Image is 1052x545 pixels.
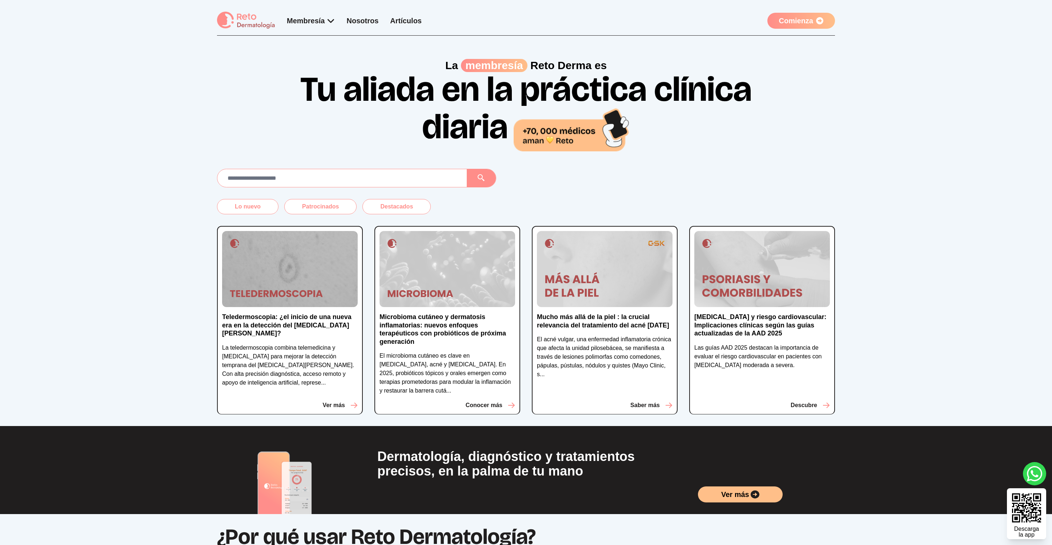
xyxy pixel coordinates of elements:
[630,401,672,410] button: Saber más
[380,313,515,351] a: Microbioma cutáneo y dermatosis inflamatorias: nuevos enfoques terapéuticos con probióticos de pr...
[537,313,672,335] a: Mucho más allá de la piel : la crucial relevancia del tratamiento del acné [DATE]
[217,59,835,72] p: La Reto Derma es
[461,59,527,72] span: membresía
[1023,462,1046,485] a: whatsapp button
[323,401,358,410] button: Ver más
[466,401,502,410] p: Conocer más
[380,351,515,395] p: El microbioma cutáneo es clave en [MEDICAL_DATA], acné y [MEDICAL_DATA]. En 2025, probióticos tóp...
[287,16,335,26] div: Membresía
[249,449,322,514] img: trezetse
[380,231,515,307] img: Microbioma cutáneo y dermatosis inflamatorias: nuevos enfoques terapéuticos con probióticos de pr...
[694,231,830,307] img: Psoriasis y riesgo cardiovascular: Implicaciones clínicas según las guías actualizadas de la AAD ...
[222,231,358,307] img: Teledermoscopia: ¿el inicio de una nueva era en la detección del cáncer de piel?
[537,313,672,329] p: Mucho más allá de la piel : la crucial relevancia del tratamiento del acné [DATE]
[514,107,630,151] img: 70,000 médicos aman Reto
[694,313,830,338] p: [MEDICAL_DATA] y riesgo cardiovascular: Implicaciones clínicas según las guías actualizadas de la...
[377,449,675,478] h2: Dermatología, diagnóstico y tratamientos precisos, en la palma de tu mano
[362,199,431,214] button: Destacados
[217,12,275,29] img: logo Reto dermatología
[694,313,830,343] a: [MEDICAL_DATA] y riesgo cardiovascular: Implicaciones clínicas según las guías actualizadas de la...
[537,335,672,379] p: El acné vulgar, una enfermedad inflamatoria crónica que afecta la unidad pilosebácea, se manifies...
[1014,526,1039,538] div: Descarga la app
[721,489,749,500] span: Ver más
[347,17,379,25] a: Nosotros
[767,13,835,29] a: Comienza
[791,401,830,410] button: Descubre
[698,486,783,502] a: Ver más
[537,231,672,307] img: Mucho más allá de la piel : la crucial relevancia del tratamiento del acné hoy
[390,17,422,25] a: Artículos
[222,313,358,338] p: Teledermoscopia: ¿el inicio de una nueva era en la detección del [MEDICAL_DATA][PERSON_NAME]?
[222,313,358,343] a: Teledermoscopia: ¿el inicio de una nueva era en la detección del [MEDICAL_DATA][PERSON_NAME]?
[466,401,515,410] button: Conocer más
[791,401,817,410] p: Descubre
[630,401,660,410] p: Saber más
[293,72,759,151] h1: Tu aliada en la práctica clínica diaria
[217,199,278,214] button: Lo nuevo
[694,343,830,370] p: Las guías AAD 2025 destacan la importancia de evaluar el riesgo cardiovascular en pacientes con [...
[222,343,358,387] p: La teledermoscopia combina telemedicina y [MEDICAL_DATA] para mejorar la detección temprana del [...
[380,313,515,346] p: Microbioma cutáneo y dermatosis inflamatorias: nuevos enfoques terapéuticos con probióticos de pr...
[323,401,345,410] p: Ver más
[284,199,357,214] button: Patrocinados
